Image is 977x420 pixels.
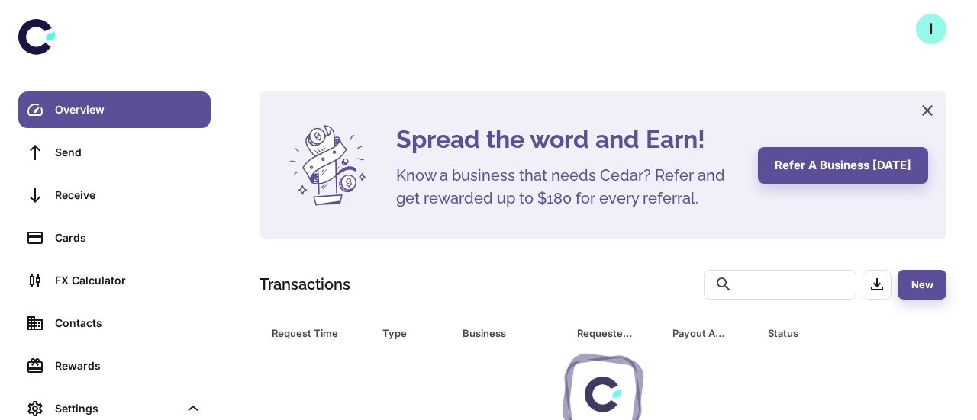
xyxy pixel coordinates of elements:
a: Receive [18,177,211,213]
a: Contacts [18,305,211,341]
div: Contacts [55,315,202,332]
div: Overview [55,101,202,118]
div: Status [768,322,863,344]
div: Type [382,322,424,344]
div: Rewards [55,357,202,374]
div: Requested Amount [577,322,634,344]
div: Receive [55,187,202,204]
a: Send [18,134,211,171]
h4: Spread the word and Earn! [396,121,740,158]
div: Settings [55,400,179,417]
a: FX Calculator [18,262,211,299]
span: Payout Amount [672,322,750,344]
div: FX Calculator [55,272,202,289]
div: Payout Amount [672,322,730,344]
button: Refer a business [DATE] [758,147,928,184]
a: Overview [18,91,211,128]
span: Request Time [272,322,364,344]
a: Rewards [18,348,211,384]
span: Type [382,322,444,344]
h1: Transactions [260,273,350,296]
a: Cards [18,220,211,256]
div: Request Time [272,322,344,344]
div: Send [55,144,202,161]
button: I [916,14,946,44]
div: Cards [55,229,202,246]
span: Status [768,322,883,344]
h5: Know a business that needs Cedar? Refer and get rewarded up to $180 for every referral. [396,164,740,210]
span: Requested Amount [577,322,654,344]
button: New [898,270,946,300]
